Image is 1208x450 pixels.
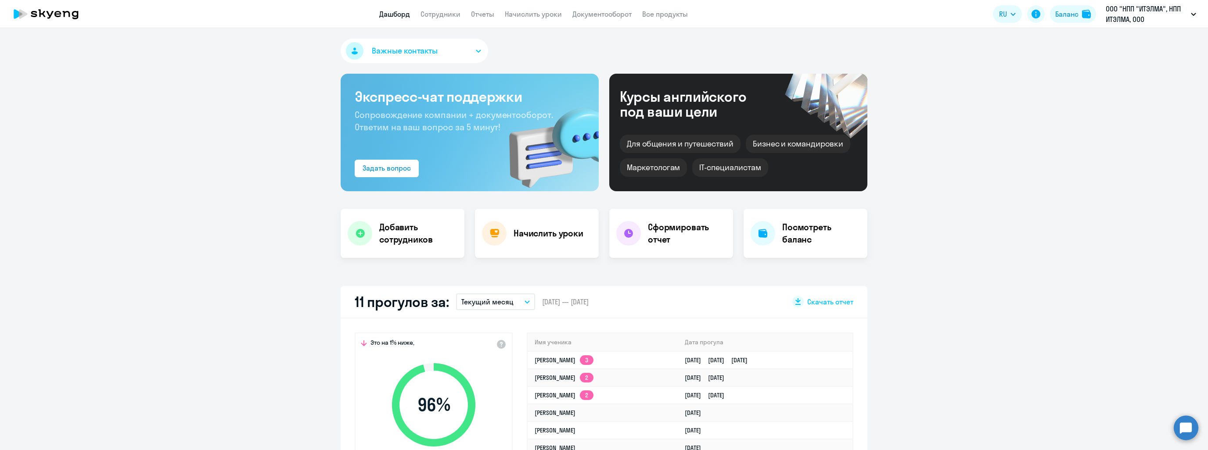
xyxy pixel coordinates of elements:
th: Дата прогула [678,333,852,351]
h4: Начислить уроки [514,227,583,239]
p: Текущий месяц [461,296,514,307]
app-skyeng-badge: 3 [580,355,593,365]
div: Курсы английского под ваши цели [620,89,770,119]
a: [DATE][DATE] [685,374,731,382]
button: Балансbalance [1050,5,1096,23]
a: [PERSON_NAME]3 [535,356,593,364]
span: Это на 1% ниже, [370,339,414,349]
div: Маркетологам [620,158,687,177]
app-skyeng-badge: 2 [580,390,593,400]
h2: 11 прогулов за: [355,293,449,311]
app-skyeng-badge: 2 [580,373,593,382]
h4: Сформировать отчет [648,221,726,246]
a: Документооборот [572,10,632,18]
a: [PERSON_NAME] [535,409,575,417]
a: [DATE][DATE] [685,391,731,399]
a: Отчеты [471,10,494,18]
span: Важные контакты [372,45,438,57]
span: [DATE] — [DATE] [542,297,589,307]
button: Текущий месяц [456,293,535,310]
img: bg-img [496,93,599,191]
span: Скачать отчет [807,297,853,307]
a: Дашборд [379,10,410,18]
span: Сопровождение компании + документооборот. Ответим на ваш вопрос за 5 минут! [355,109,553,132]
a: [PERSON_NAME]2 [535,391,593,399]
a: [PERSON_NAME]2 [535,374,593,382]
a: [DATE] [685,426,708,434]
div: Бизнес и командировки [746,135,850,153]
a: [DATE][DATE][DATE] [685,356,755,364]
span: 96 % [383,394,484,415]
img: balance [1082,10,1091,18]
div: IT-специалистам [692,158,768,177]
h3: Экспресс-чат поддержки [355,88,585,105]
button: RU [993,5,1022,23]
a: [PERSON_NAME] [535,426,575,434]
h4: Посмотреть баланс [782,221,860,246]
a: Сотрудники [421,10,460,18]
p: ООО "НПП "ИТЭЛМА", НПП ИТЭЛМА, ООО [1106,4,1187,25]
th: Имя ученика [528,333,678,351]
div: Задать вопрос [363,163,411,173]
div: Для общения и путешествий [620,135,741,153]
button: ООО "НПП "ИТЭЛМА", НПП ИТЭЛМА, ООО [1101,4,1201,25]
button: Задать вопрос [355,160,419,177]
a: [DATE] [685,409,708,417]
a: Начислить уроки [505,10,562,18]
h4: Добавить сотрудников [379,221,457,246]
span: RU [999,9,1007,19]
a: Все продукты [642,10,688,18]
button: Важные контакты [341,39,488,63]
div: Баланс [1055,9,1079,19]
